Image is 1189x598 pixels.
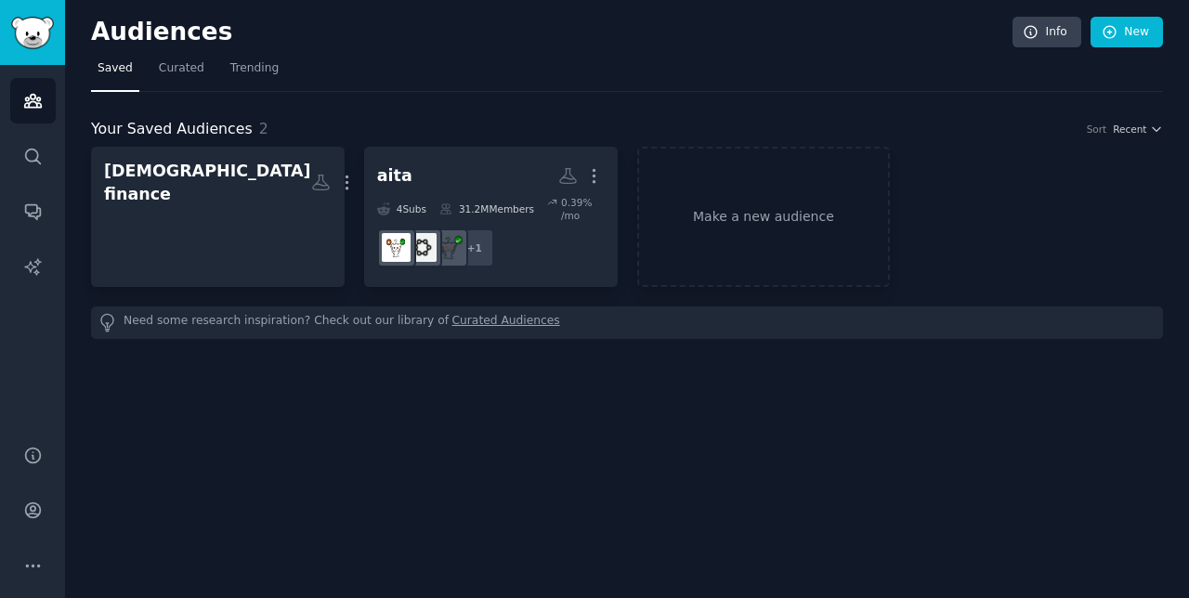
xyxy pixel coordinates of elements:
[1113,123,1146,136] span: Recent
[408,233,437,262] img: AITAH
[91,147,345,287] a: [DEMOGRAPHIC_DATA] finance
[159,60,204,77] span: Curated
[224,54,285,92] a: Trending
[1087,123,1107,136] div: Sort
[364,147,618,287] a: aita4Subs31.2MMembers0.39% /mo+1AITAFilteredAITAHAmItheAsshole
[104,160,311,205] div: [DEMOGRAPHIC_DATA] finance
[439,196,534,222] div: 31.2M Members
[434,233,463,262] img: AITAFiltered
[91,18,1013,47] h2: Audiences
[561,196,605,222] div: 0.39 % /mo
[377,164,412,188] div: aita
[91,118,253,141] span: Your Saved Audiences
[455,228,494,267] div: + 1
[377,196,426,222] div: 4 Sub s
[637,147,891,287] a: Make a new audience
[382,233,411,262] img: AmItheAsshole
[152,54,211,92] a: Curated
[91,54,139,92] a: Saved
[259,120,268,137] span: 2
[1113,123,1163,136] button: Recent
[1091,17,1163,48] a: New
[230,60,279,77] span: Trending
[1013,17,1081,48] a: Info
[98,60,133,77] span: Saved
[91,306,1163,339] div: Need some research inspiration? Check out our library of
[11,17,54,49] img: GummySearch logo
[452,313,560,332] a: Curated Audiences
